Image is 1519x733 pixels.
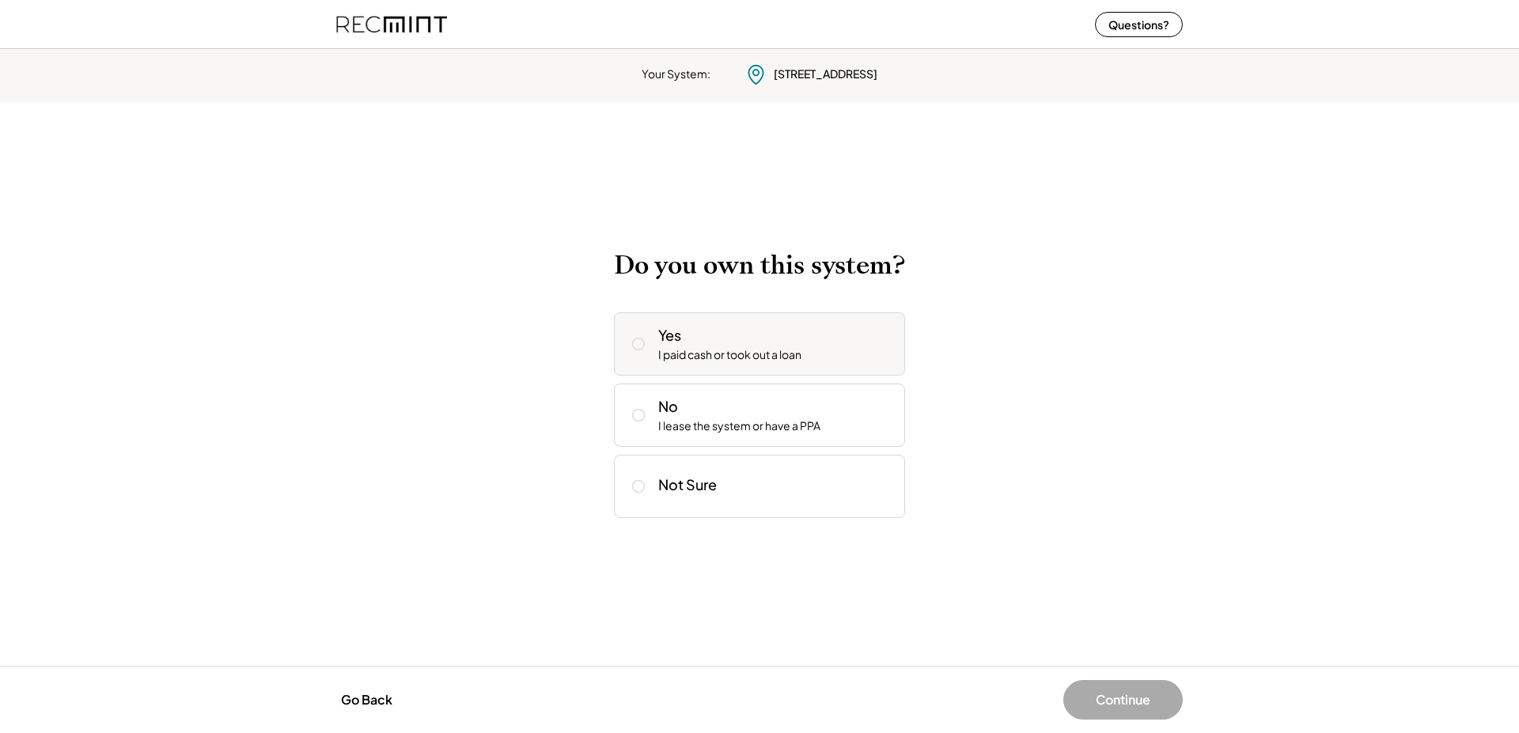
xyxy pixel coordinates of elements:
button: Go Back [336,682,397,717]
div: No [658,396,678,416]
img: recmint-logotype%403x%20%281%29.jpeg [336,3,447,45]
h2: Do you own this system? [614,250,905,281]
button: Questions? [1095,12,1183,37]
div: [STREET_ADDRESS] [774,66,877,82]
button: Continue [1063,680,1183,720]
div: I lease the system or have a PPA [658,418,820,434]
div: Yes [658,325,681,345]
div: Your System: [642,66,710,82]
div: I paid cash or took out a loan [658,347,801,363]
div: Not Sure [658,475,717,493]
